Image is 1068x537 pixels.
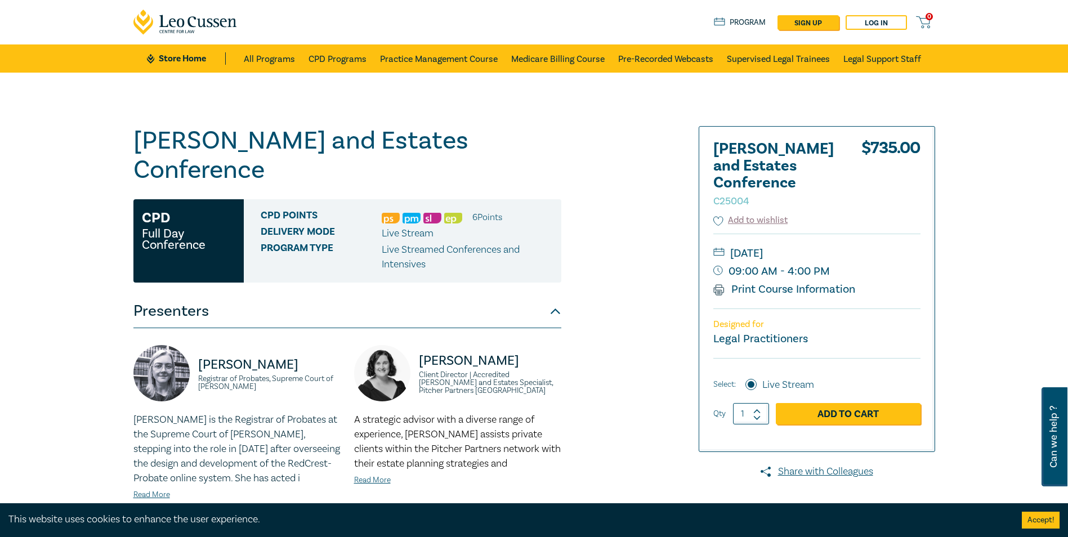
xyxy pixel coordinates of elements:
[380,44,498,73] a: Practice Management Course
[699,464,935,479] a: Share with Colleagues
[713,282,856,297] a: Print Course Information
[776,403,920,424] a: Add to Cart
[714,16,766,29] a: Program
[713,262,920,280] small: 09:00 AM - 4:00 PM
[261,226,382,241] span: Delivery Mode
[133,294,561,328] button: Presenters
[403,213,421,223] img: Practice Management & Business Skills
[762,378,814,392] label: Live Stream
[354,345,410,401] img: https://s3.ap-southeast-2.amazonaws.com/leo-cussen-store-production-content/Contacts/Anna%20Hacke...
[382,243,553,272] p: Live Streamed Conferences and Intensives
[846,15,907,30] a: Log in
[419,352,561,370] p: [PERSON_NAME]
[261,210,382,225] span: CPD Points
[713,319,920,330] p: Designed for
[727,44,830,73] a: Supervised Legal Trainees
[133,345,190,401] img: https://s3.ap-southeast-2.amazonaws.com/leo-cussen-store-production-content/Contacts/Kate%20Price...
[147,52,225,65] a: Store Home
[618,44,713,73] a: Pre-Recorded Webcasts
[713,214,788,227] button: Add to wishlist
[261,243,382,272] span: Program type
[444,213,462,223] img: Ethics & Professional Responsibility
[713,141,837,208] h2: [PERSON_NAME] and Estates Conference
[843,44,921,73] a: Legal Support Staff
[777,15,839,30] a: sign up
[309,44,367,73] a: CPD Programs
[133,490,170,500] a: Read More
[713,332,808,346] small: Legal Practitioners
[382,213,400,223] img: Professional Skills
[142,228,235,250] small: Full Day Conference
[142,208,170,228] h3: CPD
[511,44,605,73] a: Medicare Billing Course
[198,356,341,374] p: [PERSON_NAME]
[419,371,561,395] small: Client Director | Accredited [PERSON_NAME] and Estates Specialist, Pitcher Partners [GEOGRAPHIC_D...
[713,244,920,262] small: [DATE]
[198,375,341,391] small: Registrar of Probates, Supreme Court of [PERSON_NAME]
[1022,512,1060,529] button: Accept cookies
[861,141,920,214] div: $ 735.00
[423,213,441,223] img: Substantive Law
[244,44,295,73] a: All Programs
[133,126,561,185] h1: [PERSON_NAME] and Estates Conference
[733,403,769,424] input: 1
[472,210,502,225] li: 6 Point s
[354,475,391,485] a: Read More
[713,408,726,420] label: Qty
[8,512,1005,527] div: This website uses cookies to enhance the user experience.
[1048,394,1059,480] span: Can we help ?
[926,13,933,20] span: 0
[713,195,749,208] small: C25004
[713,378,736,391] span: Select:
[354,413,561,470] span: A strategic advisor with a diverse range of experience, [PERSON_NAME] assists private clients wit...
[382,227,434,240] span: Live Stream
[133,413,341,486] p: [PERSON_NAME] is the Registrar of Probates at the Supreme Court of [PERSON_NAME], stepping into t...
